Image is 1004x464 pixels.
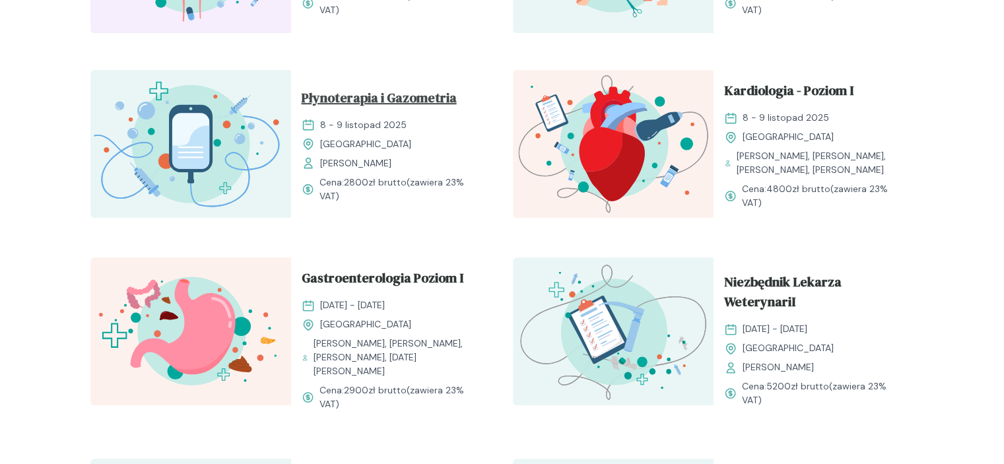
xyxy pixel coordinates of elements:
span: [GEOGRAPHIC_DATA] [743,341,834,355]
span: [PERSON_NAME] [320,156,391,170]
span: [PERSON_NAME], [PERSON_NAME], [PERSON_NAME], [DATE][PERSON_NAME] [314,337,481,378]
span: Gastroenterologia Poziom I [302,268,463,293]
span: [GEOGRAPHIC_DATA] [743,130,834,144]
span: 4800 zł brutto [766,183,830,195]
span: [PERSON_NAME] [743,360,814,374]
span: Cena: (zawiera 23% VAT) [742,182,904,210]
span: Cena: (zawiera 23% VAT) [319,176,481,203]
span: 2800 zł brutto [344,176,407,188]
img: Zpay8B5LeNNTxNg0_P%C5%82ynoterapia_T.svg [90,70,291,218]
a: Kardiologia - Poziom I [724,81,904,106]
span: [GEOGRAPHIC_DATA] [320,137,411,151]
img: Zpbdlx5LeNNTxNvT_GastroI_T.svg [90,257,291,405]
span: 5200 zł brutto [766,380,829,392]
span: Cena: (zawiera 23% VAT) [742,380,904,407]
span: 8 - 9 listopad 2025 [743,111,829,125]
span: Płynoterapia i Gazometria [302,88,457,113]
a: Płynoterapia i Gazometria [302,88,481,113]
span: 8 - 9 listopad 2025 [320,118,407,132]
a: Gastroenterologia Poziom I [302,268,481,293]
img: aHe4VUMqNJQqH-M0_ProcMH_T.svg [513,257,714,405]
span: 2900 zł brutto [344,384,407,396]
span: Cena: (zawiera 23% VAT) [319,383,481,411]
span: [DATE] - [DATE] [320,298,385,312]
span: Kardiologia - Poziom I [724,81,853,106]
span: [GEOGRAPHIC_DATA] [320,317,411,331]
img: ZpbGfh5LeNNTxNm4_KardioI_T.svg [513,70,714,218]
span: [PERSON_NAME], [PERSON_NAME], [PERSON_NAME], [PERSON_NAME] [737,149,904,177]
a: Niezbędnik Lekarza WeterynariI [724,272,904,317]
span: [DATE] - [DATE] [743,322,807,336]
